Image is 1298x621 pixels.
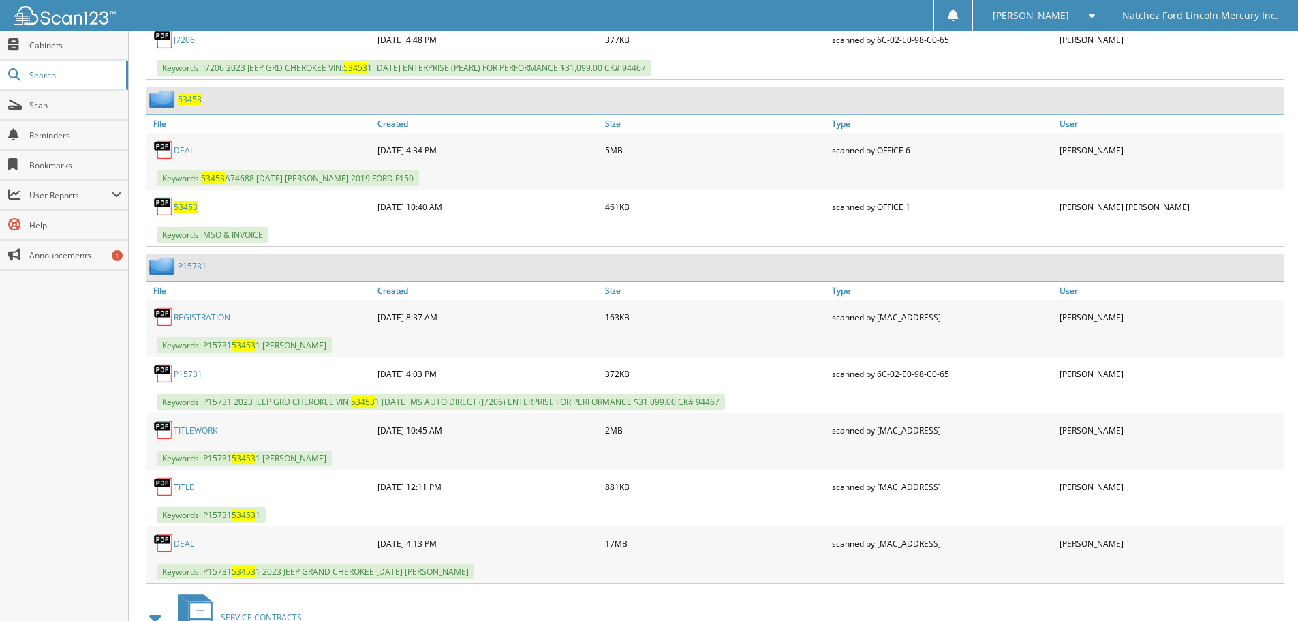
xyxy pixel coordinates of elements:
[178,260,206,272] a: P15731
[174,538,194,549] a: DEAL
[1056,473,1284,500] div: [PERSON_NAME]
[174,34,195,46] a: J7206
[29,40,121,51] span: Cabinets
[1056,136,1284,164] div: [PERSON_NAME]
[174,425,217,436] a: TITLEWORK
[153,29,174,50] img: PDF.png
[1056,115,1284,133] a: User
[232,566,256,577] span: 53453
[29,219,121,231] span: Help
[232,339,256,351] span: 53453
[374,530,602,557] div: [DATE] 4:13 PM
[29,70,119,81] span: Search
[1056,416,1284,444] div: [PERSON_NAME]
[1056,282,1284,300] a: User
[157,60,651,76] span: Keywords: J7206 2023 JEEP GRD CHEROKEE VIN: 1 [DATE] ENTERPRISE (PEARL) FOR PERFORMANCE $31,099.0...
[232,509,256,521] span: 53453
[374,282,602,300] a: Created
[29,100,121,111] span: Scan
[829,360,1056,387] div: scanned by 6C-02-E0-98-C0-65
[602,473,829,500] div: 881KB
[602,136,829,164] div: 5MB
[374,115,602,133] a: Created
[374,303,602,331] div: [DATE] 8:37 AM
[174,481,194,493] a: TITLE
[829,303,1056,331] div: scanned by [MAC_ADDRESS]
[602,416,829,444] div: 2MB
[1056,530,1284,557] div: [PERSON_NAME]
[29,130,121,141] span: Reminders
[602,360,829,387] div: 372KB
[146,115,374,133] a: File
[157,451,332,466] span: Keywords: P15731 1 [PERSON_NAME]
[174,145,194,156] a: DEAL
[374,473,602,500] div: [DATE] 12:11 PM
[153,196,174,217] img: PDF.png
[157,394,725,410] span: Keywords: P15731 2023 JEEP GRD CHEROKEE VIN: 1 [DATE] MS AUTO DIRECT (J7206) ENTERPRISE FOR PERFO...
[174,368,202,380] a: P15731
[374,26,602,53] div: [DATE] 4:48 PM
[174,312,230,323] a: REGISTRATION
[157,227,268,243] span: Keywords: MSO & INVOICE
[602,26,829,53] div: 377KB
[201,172,225,184] span: 53453
[157,507,266,523] span: Keywords: P15731 1
[351,396,375,408] span: 53453
[602,115,829,133] a: Size
[232,453,256,464] span: 53453
[153,307,174,327] img: PDF.png
[153,533,174,554] img: PDF.png
[29,160,121,171] span: Bookmarks
[29,190,112,201] span: User Reports
[1056,193,1284,220] div: [PERSON_NAME] [PERSON_NAME]
[146,282,374,300] a: File
[829,530,1056,557] div: scanned by [MAC_ADDRESS]
[153,140,174,160] img: PDF.png
[1056,303,1284,331] div: [PERSON_NAME]
[149,258,178,275] img: folder2.png
[174,201,198,213] a: 53453
[178,93,202,105] a: 53453
[14,6,116,25] img: scan123-logo-white.svg
[157,170,419,186] span: Keywords: A74688 [DATE] [PERSON_NAME] 2019 FORD F150
[1056,26,1284,53] div: [PERSON_NAME]
[602,193,829,220] div: 461KB
[602,530,829,557] div: 17MB
[829,416,1056,444] div: scanned by [MAC_ADDRESS]
[153,476,174,497] img: PDF.png
[829,115,1056,133] a: Type
[829,26,1056,53] div: scanned by 6C-02-E0-98-C0-65
[153,363,174,384] img: PDF.png
[1122,12,1278,20] span: Natchez Ford Lincoln Mercury Inc.
[829,473,1056,500] div: scanned by [MAC_ADDRESS]
[829,136,1056,164] div: scanned by OFFICE 6
[374,360,602,387] div: [DATE] 4:03 PM
[993,12,1069,20] span: [PERSON_NAME]
[1056,360,1284,387] div: [PERSON_NAME]
[602,282,829,300] a: Size
[149,91,178,108] img: folder2.png
[157,337,332,353] span: Keywords: P15731 1 [PERSON_NAME]
[153,420,174,440] img: PDF.png
[374,416,602,444] div: [DATE] 10:45 AM
[157,564,474,579] span: Keywords: P15731 1 2023 JEEP GRAND CHEROKEE [DATE] [PERSON_NAME]
[829,282,1056,300] a: Type
[29,249,121,261] span: Announcements
[602,303,829,331] div: 163KB
[112,250,123,261] div: 1
[829,193,1056,220] div: scanned by OFFICE 1
[374,193,602,220] div: [DATE] 10:40 AM
[374,136,602,164] div: [DATE] 4:34 PM
[343,62,367,74] span: 53453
